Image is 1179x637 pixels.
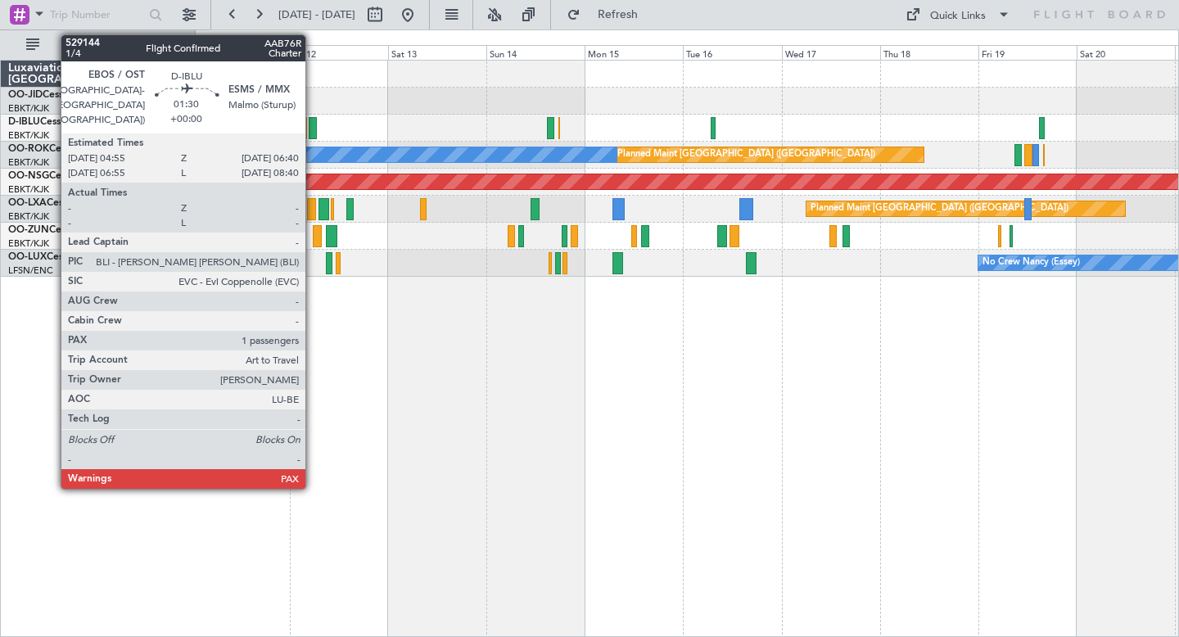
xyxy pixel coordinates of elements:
a: LFSN/ENC [8,264,53,277]
div: No Crew [GEOGRAPHIC_DATA] ([GEOGRAPHIC_DATA] National) [196,115,470,140]
div: Thu 11 [192,45,290,60]
a: OO-NSGCessna Citation CJ4 [8,171,140,181]
button: All Aircraft [18,32,178,58]
div: Planned Maint [GEOGRAPHIC_DATA] ([GEOGRAPHIC_DATA]) [617,142,875,167]
span: All Aircraft [43,39,173,51]
div: Thu 18 [880,45,978,60]
div: Wed 17 [782,45,880,60]
div: Sat 20 [1077,45,1175,60]
span: OO-LUX [8,252,47,262]
div: No Crew Nancy (Essey) [982,251,1080,275]
a: EBKT/KJK [8,102,49,115]
div: Tue 16 [683,45,781,60]
a: EBKT/KJK [8,210,49,223]
a: OO-ZUNCessna Citation CJ4 [8,225,140,235]
a: EBKT/KJK [8,237,49,250]
div: Fri 12 [290,45,388,60]
a: EBKT/KJK [8,183,49,196]
span: OO-ZUN [8,225,49,235]
a: EBKT/KJK [8,129,49,142]
span: OO-LXA [8,198,47,208]
button: Quick Links [897,2,1019,28]
span: [DATE] - [DATE] [278,7,355,22]
a: EBKT/KJK [8,156,49,169]
input: Trip Number [50,2,144,27]
div: Fri 19 [978,45,1077,60]
div: [DATE] [198,33,226,47]
a: OO-LUXCessna Citation CJ4 [8,252,138,262]
button: Refresh [559,2,657,28]
span: OO-NSG [8,171,49,181]
div: Mon 15 [585,45,683,60]
a: OO-ROKCessna Citation CJ4 [8,144,140,154]
div: Sat 13 [388,45,486,60]
a: OO-LXACessna Citation CJ4 [8,198,138,208]
a: D-IBLUCessna Citation M2 [8,117,129,127]
a: OO-JIDCessna CJ1 525 [8,90,115,100]
div: Quick Links [930,8,986,25]
span: OO-ROK [8,144,49,154]
div: Planned Maint [GEOGRAPHIC_DATA] ([GEOGRAPHIC_DATA]) [811,197,1068,221]
span: Refresh [584,9,653,20]
span: D-IBLU [8,117,40,127]
span: OO-JID [8,90,43,100]
div: Sun 14 [486,45,585,60]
